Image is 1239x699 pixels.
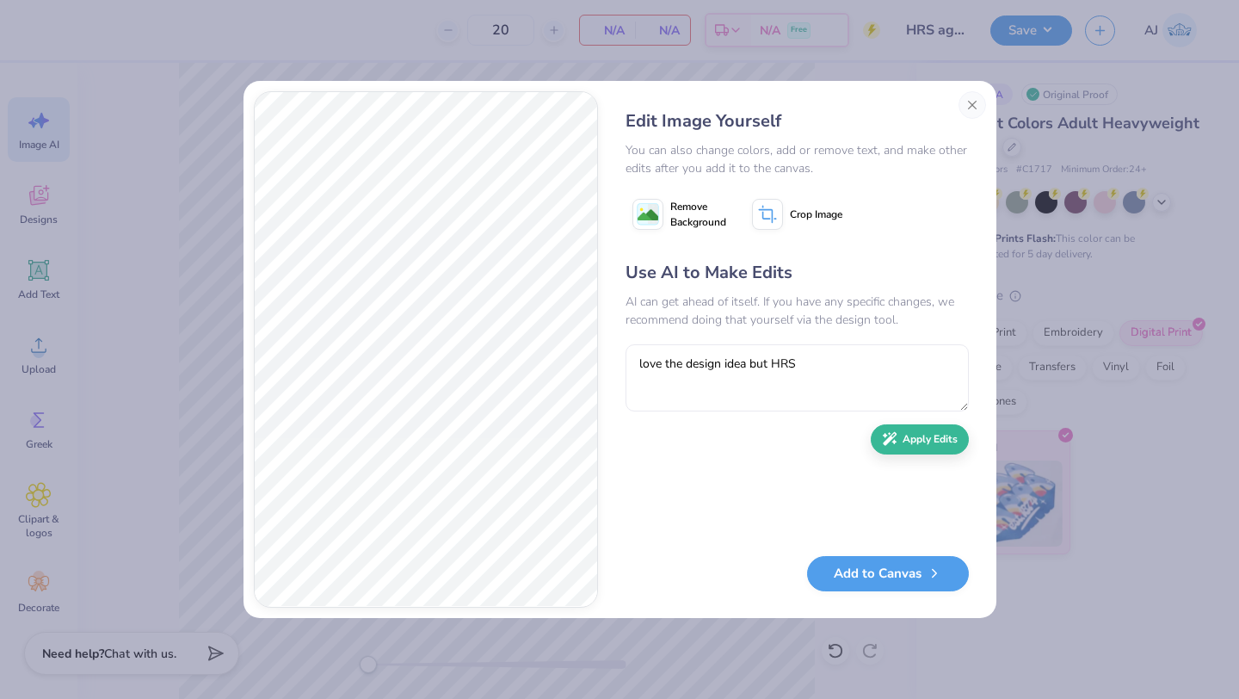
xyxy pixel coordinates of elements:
button: Close [959,91,986,119]
span: Crop Image [790,207,842,222]
div: You can also change colors, add or remove text, and make other edits after you add it to the canvas. [626,141,969,177]
button: Add to Canvas [807,556,969,591]
span: Remove Background [670,199,726,230]
button: Remove Background [626,193,733,236]
div: Use AI to Make Edits [626,260,969,286]
div: Edit Image Yourself [626,108,969,134]
button: Crop Image [745,193,853,236]
button: Apply Edits [871,424,969,455]
div: AI can get ahead of itself. If you have any specific changes, we recommend doing that yourself vi... [626,293,969,329]
textarea: love the design idea but HRS [626,344,969,411]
